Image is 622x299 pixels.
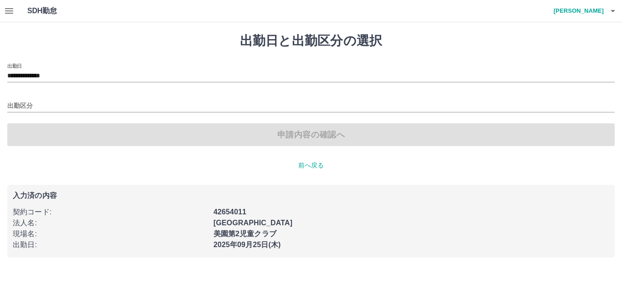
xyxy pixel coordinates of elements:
p: 出勤日 : [13,239,208,250]
p: 前へ戻る [7,161,615,170]
p: 現場名 : [13,228,208,239]
b: 2025年09月25日(木) [214,241,281,248]
b: 42654011 [214,208,246,216]
p: 入力済の内容 [13,192,609,199]
label: 出勤日 [7,62,22,69]
h1: 出勤日と出勤区分の選択 [7,33,615,49]
p: 法人名 : [13,218,208,228]
b: [GEOGRAPHIC_DATA] [214,219,293,227]
p: 契約コード : [13,207,208,218]
b: 美園第2児童クラブ [214,230,276,238]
